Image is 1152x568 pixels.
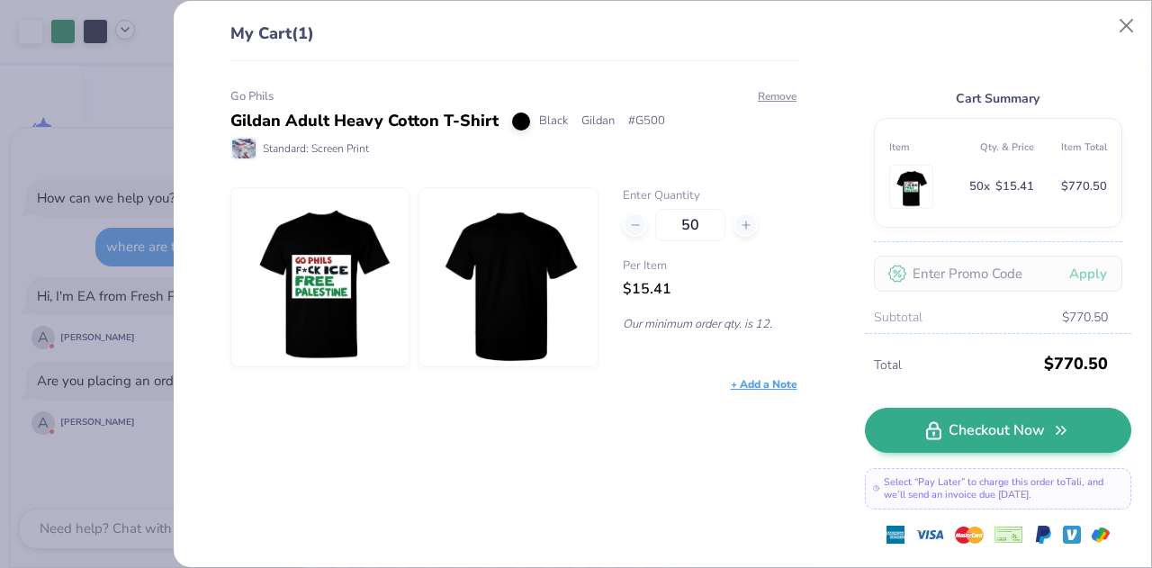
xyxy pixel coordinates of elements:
p: Our minimum order qty. is 12. [623,316,796,332]
img: master-card [955,520,984,549]
span: Total [874,356,1039,375]
span: Per Item [623,257,796,275]
input: Enter Promo Code [874,256,1122,292]
div: Go Phils [230,88,797,106]
div: Cart Summary [874,88,1122,109]
img: Paypal [1034,526,1052,544]
span: # G500 [628,113,665,131]
span: $770.50 [1061,176,1107,197]
span: $770.50 [1044,347,1108,380]
img: Standard: Screen Print [232,139,256,158]
span: $15.41 [995,176,1034,197]
span: 50 x [969,176,990,197]
span: Black [539,113,568,131]
div: + Add a Note [731,376,797,392]
span: $15.41 [623,279,671,299]
a: Checkout Now [865,408,1131,453]
span: Subtotal [874,308,922,328]
button: Close [1110,9,1144,43]
div: Gildan Adult Heavy Cotton T-Shirt [230,109,499,133]
img: visa [915,520,944,549]
img: Venmo [1063,526,1081,544]
img: express [886,526,904,544]
label: Enter Quantity [623,187,796,205]
img: Gildan G500 [436,188,582,366]
span: Standard: Screen Print [263,140,369,157]
img: GPay [1092,526,1110,544]
div: Select “Pay Later” to charge this order to Tali , and we’ll send an invoice due [DATE]. [865,468,1131,509]
img: cheque [994,526,1023,544]
th: Qty. & Price [961,133,1034,161]
input: – – [655,209,725,241]
th: Item Total [1034,133,1107,161]
div: My Cart (1) [230,22,797,61]
th: Item [889,133,962,161]
button: Remove [757,88,797,104]
img: Gildan G500 [894,166,929,208]
img: Gildan G500 [247,188,393,366]
span: Gildan [581,113,615,131]
span: $770.50 [1062,308,1108,328]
